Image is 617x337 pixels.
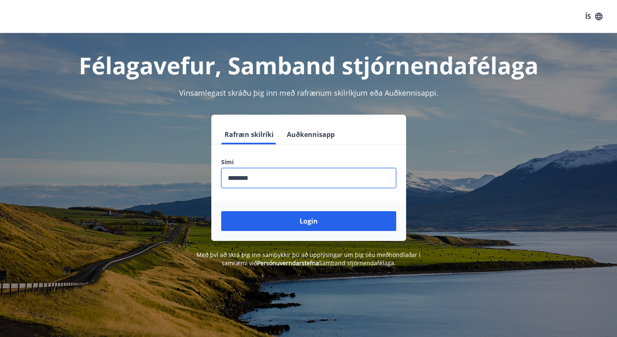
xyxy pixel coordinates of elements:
h1: Félagavefur, Samband stjórnendafélaga [21,49,596,81]
button: ÍS [581,9,607,24]
button: Rafræn skilríki [221,125,277,144]
span: Vinsamlegast skráðu þig inn með rafrænum skilríkjum eða Auðkennisappi. [179,88,438,98]
button: Auðkennisapp [284,125,338,144]
button: Login [221,211,396,231]
a: Persónuverndarstefna [257,259,319,267]
span: Með því að skrá þig inn samþykkir þú að upplýsingar um þig séu meðhöndlaðar í samræmi við Samband... [196,251,421,267]
label: Sími [221,158,396,166]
